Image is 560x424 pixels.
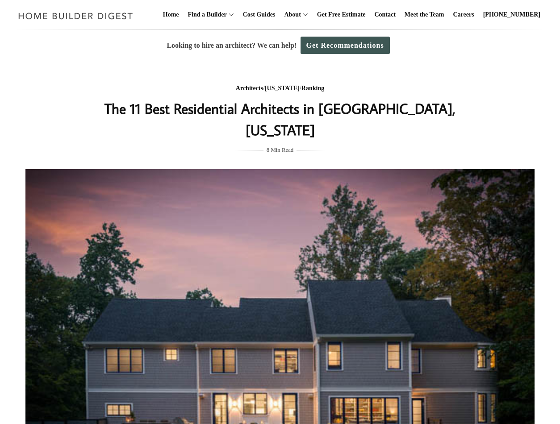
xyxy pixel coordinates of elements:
[301,85,324,91] a: Ranking
[236,85,263,91] a: Architects
[14,7,137,25] img: Home Builder Digest
[184,0,227,29] a: Find a Builder
[265,85,300,91] a: [US_STATE]
[401,0,448,29] a: Meet the Team
[313,0,369,29] a: Get Free Estimate
[371,0,399,29] a: Contact
[267,145,293,155] span: 8 Min Read
[280,0,301,29] a: About
[239,0,279,29] a: Cost Guides
[159,0,183,29] a: Home
[450,0,478,29] a: Careers
[301,37,390,54] a: Get Recommendations
[102,98,458,141] h1: The 11 Best Residential Architects in [GEOGRAPHIC_DATA], [US_STATE]
[102,83,458,94] div: / /
[480,0,544,29] a: [PHONE_NUMBER]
